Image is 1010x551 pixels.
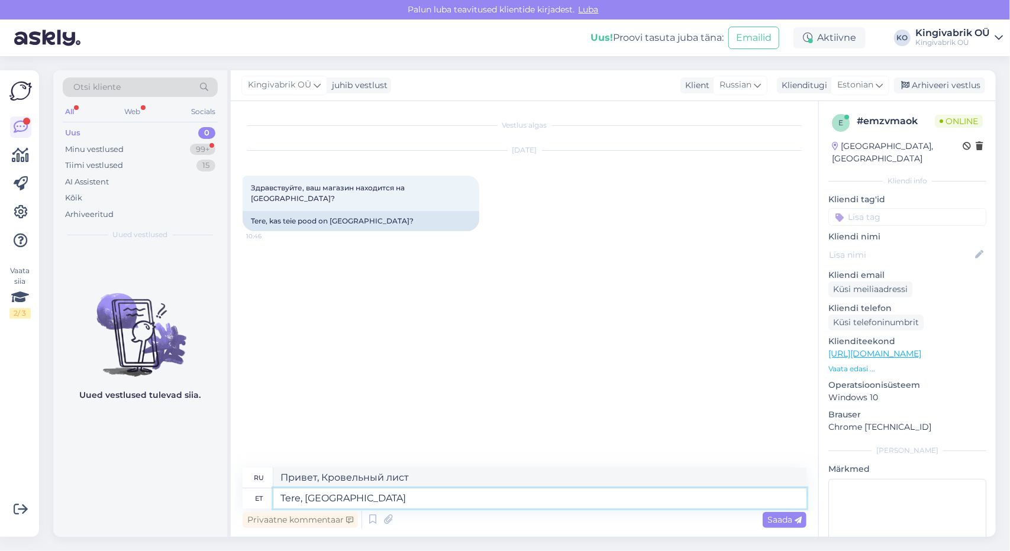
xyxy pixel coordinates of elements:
p: Märkmed [828,463,986,475]
div: [DATE] [243,145,806,155]
p: Uued vestlused tulevad siia. [80,389,201,401]
div: Klienditugi [777,79,827,92]
div: et [255,488,263,508]
span: 10:46 [246,232,291,241]
div: Kingivabrik OÜ [915,38,990,47]
p: Klienditeekond [828,335,986,348]
span: Russian [719,79,751,92]
p: Operatsioonisüsteem [828,379,986,391]
span: e [838,118,843,127]
span: Estonian [837,79,873,92]
input: Lisa nimi [829,248,973,261]
div: Kõik [65,192,82,204]
div: All [63,104,76,119]
div: [PERSON_NAME] [828,445,986,456]
span: Uued vestlused [113,229,168,240]
div: 0 [198,127,215,139]
div: 15 [196,160,215,171]
div: Kingivabrik OÜ [915,28,990,38]
span: Saada [767,514,802,525]
div: Küsi meiliaadressi [828,281,912,297]
textarea: Привет, Кровельный лист [273,468,806,488]
div: Socials [189,104,218,119]
div: Aktiivne [793,27,866,48]
div: Vestlus algas [243,120,806,131]
div: Arhiveeri vestlus [894,77,985,93]
p: Kliendi email [828,269,986,281]
div: KO [894,30,911,46]
div: Tiimi vestlused [65,160,123,171]
textarea: Tere, [GEOGRAPHIC_DATA] [273,488,806,508]
a: [URL][DOMAIN_NAME] [828,348,921,359]
div: Küsi telefoninumbrit [828,315,924,330]
p: Brauser [828,409,986,421]
div: ru [254,468,264,488]
span: Luba [575,4,602,15]
span: Здравствуйте, ваш магазин находится на [GEOGRAPHIC_DATA]? [251,183,406,203]
div: 2 / 3 [9,308,31,319]
img: No chats [53,272,227,378]
div: # emzvmaok [857,114,935,128]
div: Uus [65,127,80,139]
div: Privaatne kommentaar [243,512,358,528]
input: Lisa tag [828,208,986,226]
div: AI Assistent [65,176,109,188]
div: juhib vestlust [327,79,388,92]
span: Kingivabrik OÜ [248,79,311,92]
span: Otsi kliente [73,81,121,93]
p: Kliendi telefon [828,302,986,315]
div: Web [122,104,143,119]
b: Uus! [590,32,613,43]
p: Vaata edasi ... [828,364,986,374]
div: Arhiveeritud [65,209,114,221]
a: Kingivabrik OÜKingivabrik OÜ [915,28,1003,47]
button: Emailid [728,27,779,49]
div: 99+ [190,144,215,155]
div: Proovi tasuta juba täna: [590,31,724,45]
p: Kliendi nimi [828,231,986,243]
div: [GEOGRAPHIC_DATA], [GEOGRAPHIC_DATA] [832,140,963,165]
div: Tere, kas teie pood on [GEOGRAPHIC_DATA]? [243,211,479,231]
p: Chrome [TECHNICAL_ID] [828,421,986,433]
p: Kliendi tag'id [828,193,986,206]
p: Windows 10 [828,391,986,404]
div: Klient [680,79,709,92]
div: Kliendi info [828,176,986,186]
span: Online [935,115,983,128]
img: Askly Logo [9,80,32,102]
div: Minu vestlused [65,144,124,155]
div: Vaata siia [9,265,31,319]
